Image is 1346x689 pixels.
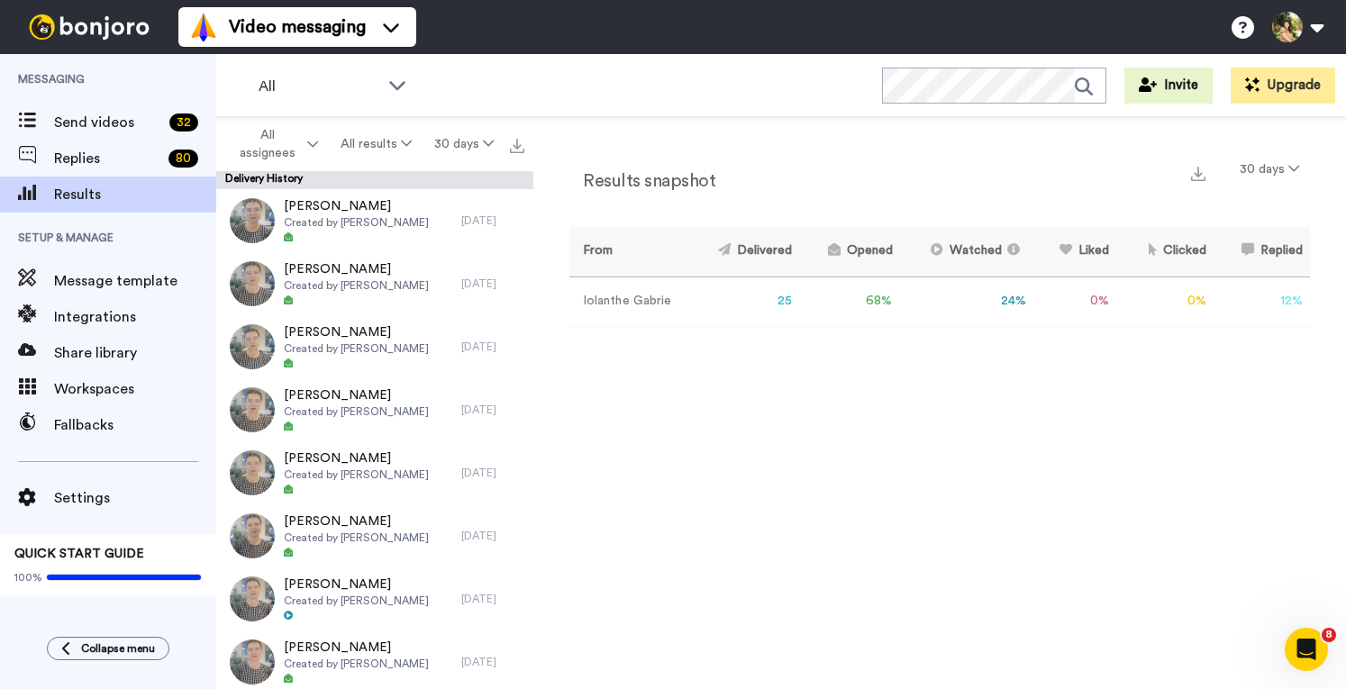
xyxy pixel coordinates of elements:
[569,277,689,326] td: Iolanthe Gabrie
[220,119,330,169] button: All assignees
[169,113,198,131] div: 32
[505,131,530,158] button: Export all results that match these filters now.
[799,227,899,277] th: Opened
[284,404,429,419] span: Created by [PERSON_NAME]
[689,277,799,326] td: 25
[54,306,216,328] span: Integrations
[216,504,533,567] a: [PERSON_NAME]Created by [PERSON_NAME][DATE]
[1285,628,1328,671] iframe: Intercom live chat
[461,277,524,291] div: [DATE]
[54,487,216,509] span: Settings
[54,414,216,436] span: Fallbacks
[284,278,429,293] span: Created by [PERSON_NAME]
[284,594,429,608] span: Created by [PERSON_NAME]
[689,227,799,277] th: Delivered
[230,576,275,621] img: e67f9636-bbc5-47f4-bafc-527e1dcaccd6-thumb.jpg
[1214,227,1310,277] th: Replied
[900,277,1034,326] td: 24 %
[284,512,429,530] span: [PERSON_NAME]
[259,76,379,97] span: All
[229,14,366,40] span: Video messaging
[284,197,429,215] span: [PERSON_NAME]
[1033,277,1116,326] td: 0 %
[216,441,533,504] a: [PERSON_NAME]Created by [PERSON_NAME][DATE]
[510,139,524,153] img: export.svg
[461,466,524,480] div: [DATE]
[284,657,429,671] span: Created by [PERSON_NAME]
[284,386,429,404] span: [PERSON_NAME]
[1186,159,1211,186] button: Export a summary of each team member’s results that match this filter now.
[47,637,169,660] button: Collapse menu
[330,128,423,160] button: All results
[81,641,155,656] span: Collapse menu
[900,227,1034,277] th: Watched
[284,576,429,594] span: [PERSON_NAME]
[284,260,429,278] span: [PERSON_NAME]
[284,639,429,657] span: [PERSON_NAME]
[216,189,533,252] a: [PERSON_NAME]Created by [PERSON_NAME][DATE]
[230,450,275,495] img: 426a2c53-d3bf-473f-b15c-98278a3b20bd-thumb.jpg
[54,184,216,205] span: Results
[284,341,429,356] span: Created by [PERSON_NAME]
[423,128,505,160] button: 30 days
[230,198,275,243] img: 7f888d2c-fa01-4249-92b8-22567f6cf3c4-thumb.jpg
[14,570,42,585] span: 100%
[216,378,533,441] a: [PERSON_NAME]Created by [PERSON_NAME][DATE]
[461,340,524,354] div: [DATE]
[799,277,899,326] td: 68 %
[230,513,275,558] img: faaaa582-9887-464e-a012-ae9503abed4a-thumb.jpg
[230,387,275,432] img: aa08bc61-6026-46b6-9d59-c31d0621dd90-thumb.jpg
[168,150,198,168] div: 80
[54,342,216,364] span: Share library
[1322,628,1336,642] span: 8
[569,171,715,191] h2: Results snapshot
[284,449,429,467] span: [PERSON_NAME]
[216,252,533,315] a: [PERSON_NAME]Created by [PERSON_NAME][DATE]
[461,403,524,417] div: [DATE]
[1191,167,1205,181] img: export.svg
[22,14,157,40] img: bj-logo-header-white.svg
[461,213,524,228] div: [DATE]
[216,567,533,630] a: [PERSON_NAME]Created by [PERSON_NAME][DATE]
[461,529,524,543] div: [DATE]
[1124,68,1213,104] button: Invite
[461,655,524,669] div: [DATE]
[1231,68,1335,104] button: Upgrade
[54,270,216,292] span: Message template
[569,227,689,277] th: From
[461,592,524,606] div: [DATE]
[189,13,218,41] img: vm-color.svg
[1033,227,1116,277] th: Liked
[284,215,429,230] span: Created by [PERSON_NAME]
[1214,277,1310,326] td: 12 %
[230,324,275,369] img: 05b31e9a-2463-4b8a-a917-b2bbe2ef3eb1-thumb.jpg
[216,315,533,378] a: [PERSON_NAME]Created by [PERSON_NAME][DATE]
[284,530,429,545] span: Created by [PERSON_NAME]
[54,112,162,133] span: Send videos
[231,126,304,162] span: All assignees
[54,148,161,169] span: Replies
[230,639,275,684] img: b6ce67ca-2398-4173-8c96-e3c9f7bbf5b2-thumb.jpg
[14,548,144,560] span: QUICK START GUIDE
[1229,153,1310,186] button: 30 days
[54,378,216,400] span: Workspaces
[216,171,533,189] div: Delivery History
[1116,227,1214,277] th: Clicked
[284,467,429,482] span: Created by [PERSON_NAME]
[1116,277,1214,326] td: 0 %
[284,323,429,341] span: [PERSON_NAME]
[230,261,275,306] img: 00e0d557-9b52-49a1-942b-86da4bb3775a-thumb.jpg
